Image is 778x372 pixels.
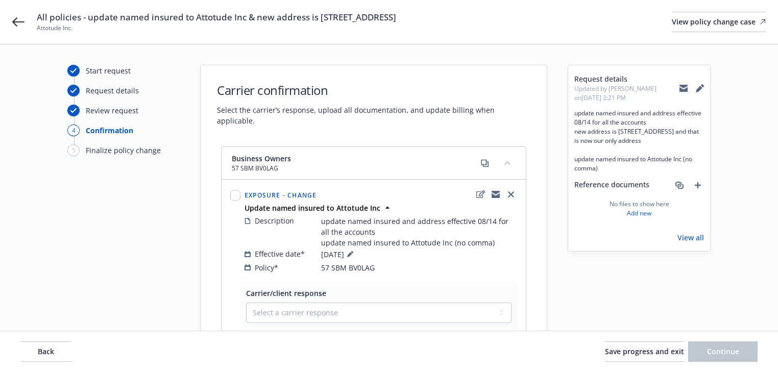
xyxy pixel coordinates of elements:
a: close [505,188,517,201]
div: Confirmation [86,125,133,136]
a: copyLogging [490,188,502,201]
a: Add new [627,209,651,218]
button: Save progress and exit [605,341,684,362]
div: Request details [86,85,139,96]
div: Review request [86,105,138,116]
span: Effective date* [255,249,305,259]
div: 4 [67,125,80,136]
span: Business Owners [232,153,291,164]
a: add [692,179,704,191]
a: associate [673,179,686,191]
span: Continue [707,346,739,356]
a: View policy change case [672,12,766,32]
span: Description [255,215,294,226]
span: Save progress and exit [605,346,684,356]
span: Carrier/client response [246,288,326,298]
button: collapse content [499,155,516,171]
span: update named insured and address effective 08/14 for all the accounts new address is [STREET_ADDR... [574,109,704,173]
a: edit [474,188,487,201]
div: 5 [67,144,80,156]
div: Start request [86,65,131,76]
div: Business Owners57 SBM BV0LAGcopycollapse content [222,147,526,180]
span: Exposure - Change [245,191,317,200]
span: 57 SBM BV0LAG [232,164,291,173]
span: 57 SBM BV0LAG [321,262,375,273]
span: Back [38,346,54,356]
span: Updated by [PERSON_NAME] on [DATE] 2:21 PM [574,84,679,103]
span: Policy* [255,262,278,273]
span: Attotude Inc. [37,23,396,33]
a: View all [677,232,704,243]
div: Finalize policy change [86,145,161,156]
span: [DATE] [321,248,356,260]
h1: Carrier confirmation [217,82,530,98]
span: Reference documents [574,179,649,191]
span: All policies - update named insured to Attotude Inc & new address is [STREET_ADDRESS] [37,11,396,23]
button: Continue [688,341,758,362]
strong: Update named insured to Attotude Inc [245,203,380,213]
span: No files to show here [610,200,669,209]
span: Request details [574,73,679,84]
button: Back [20,341,71,362]
span: update named insured and address effective 08/14 for all the accounts update named insured to Att... [321,216,517,248]
span: Select the carrier’s response, upload all documentation, and update billing when applicable. [217,105,530,126]
a: copy [479,157,491,169]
